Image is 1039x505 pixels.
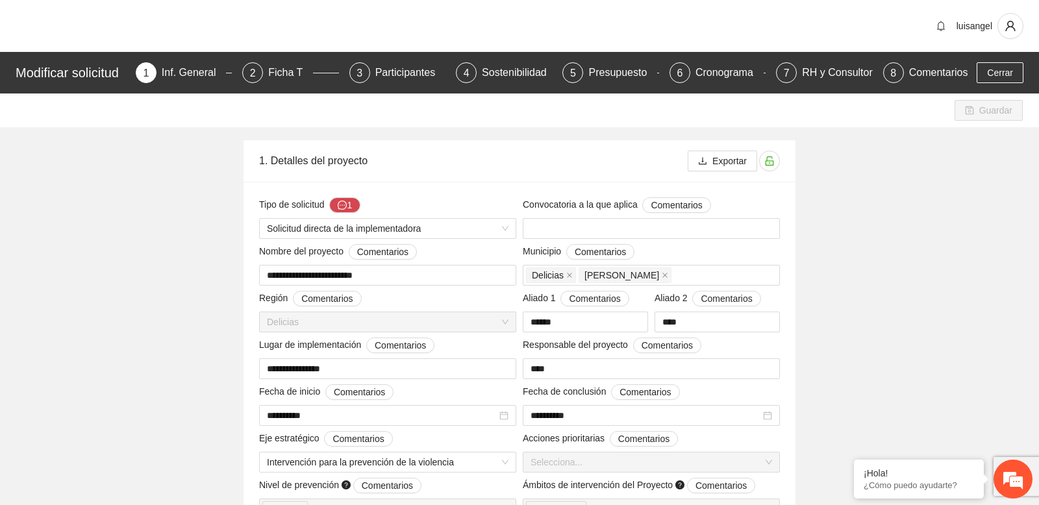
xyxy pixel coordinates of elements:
[136,62,232,83] div: 1Inf. General
[620,385,671,399] span: Comentarios
[523,197,711,213] span: Convocatoria a la que aplica
[523,291,629,306] span: Aliado 1
[909,62,968,83] div: Comentarios
[324,431,392,447] button: Eje estratégico
[642,197,710,213] button: Convocatoria a la que aplica
[464,68,469,79] span: 4
[931,16,951,36] button: bell
[75,173,179,304] span: Estamos en línea.
[523,244,634,260] span: Municipio
[562,62,658,83] div: 5Presupuesto
[776,62,872,83] div: 7RH y Consultores
[143,68,149,79] span: 1
[259,244,417,260] span: Nombre del proyecto
[6,354,247,400] textarea: Escriba su mensaje y pulse “Intro”
[569,291,620,306] span: Comentarios
[688,151,757,171] button: downloadExportar
[259,431,393,447] span: Eje estratégico
[482,62,557,83] div: Sostenibilidad
[526,267,576,283] span: Delicias
[366,338,434,353] button: Lugar de implementación
[456,62,552,83] div: 4Sostenibilidad
[566,272,573,278] span: close
[375,338,426,352] span: Comentarios
[259,142,688,179] div: 1. Detalles del proyecto
[987,66,1013,80] span: Cerrar
[701,291,752,306] span: Comentarios
[642,338,693,352] span: Comentarios
[523,384,680,400] span: Fecha de conclusión
[560,291,629,306] button: Aliado 1
[267,312,508,332] span: Delicias
[375,62,446,83] div: Participantes
[998,20,1023,32] span: user
[610,431,678,447] button: Acciones prioritarias
[579,267,671,283] span: Camargo
[784,68,790,79] span: 7
[997,13,1023,39] button: user
[268,62,313,83] div: Ficha T
[338,201,347,211] span: message
[332,432,384,446] span: Comentarios
[162,62,227,83] div: Inf. General
[575,245,626,259] span: Comentarios
[957,21,992,31] span: luisangel
[883,62,968,83] div: 8Comentarios
[655,291,761,306] span: Aliado 2
[334,385,385,399] span: Comentarios
[357,245,408,259] span: Comentarios
[301,291,353,306] span: Comentarios
[523,431,678,447] span: Acciones prioritarias
[566,244,634,260] button: Municipio
[670,62,766,83] div: 6Cronograma
[259,197,360,213] span: Tipo de solicitud
[267,219,508,238] span: Solicitud directa de la implementadora
[349,244,417,260] button: Nombre del proyecto
[68,66,218,83] div: Chatee con nosotros ahora
[588,62,657,83] div: Presupuesto
[325,384,394,400] button: Fecha de inicio
[213,6,244,38] div: Minimizar ventana de chat en vivo
[651,198,702,212] span: Comentarios
[259,338,434,353] span: Lugar de implementación
[692,291,760,306] button: Aliado 2
[293,291,361,306] button: Región
[864,480,974,490] p: ¿Cómo puedo ayudarte?
[259,291,362,306] span: Región
[267,452,508,472] span: Intervención para la prevención de la violencia
[890,68,896,79] span: 8
[662,272,668,278] span: close
[259,384,394,400] span: Fecha de inicio
[357,68,362,79] span: 3
[675,480,684,489] span: question-circle
[353,478,421,493] button: Nivel de prevención question-circle
[677,68,682,79] span: 6
[977,62,1023,83] button: Cerrar
[523,478,755,493] span: Ámbitos de intervención del Proyecto
[584,268,659,282] span: [PERSON_NAME]
[687,478,755,493] button: Ámbitos de intervención del Proyecto question-circle
[570,68,576,79] span: 5
[698,156,707,167] span: download
[532,268,564,282] span: Delicias
[695,62,764,83] div: Cronograma
[259,478,421,493] span: Nivel de prevención
[802,62,894,83] div: RH y Consultores
[633,338,701,353] button: Responsable del proyecto
[362,478,413,493] span: Comentarios
[759,151,780,171] button: unlock
[712,154,747,168] span: Exportar
[611,384,679,400] button: Fecha de conclusión
[349,62,445,83] div: 3Participantes
[523,338,701,353] span: Responsable del proyecto
[931,21,951,31] span: bell
[695,478,747,493] span: Comentarios
[329,197,360,213] button: Tipo de solicitud
[618,432,670,446] span: Comentarios
[760,156,779,166] span: unlock
[250,68,256,79] span: 2
[16,62,128,83] div: Modificar solicitud
[864,468,974,478] div: ¡Hola!
[342,480,351,489] span: question-circle
[955,100,1023,121] button: saveGuardar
